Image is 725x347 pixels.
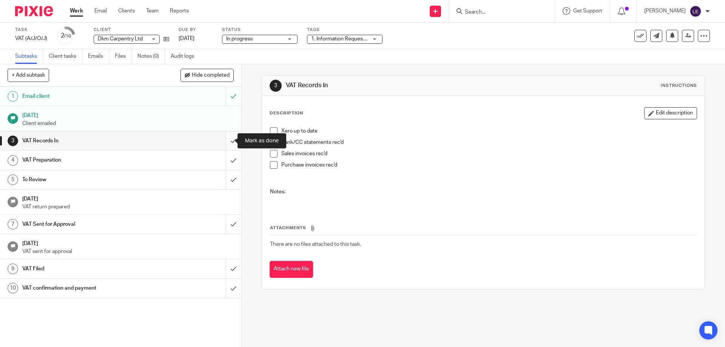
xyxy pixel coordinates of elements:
p: Purchase invoices rec'd [281,161,696,169]
h1: VAT confirmation and payment [22,282,153,294]
a: Team [146,7,159,15]
h1: To Review [22,174,153,185]
span: Dkm Carpentry Ltd [98,36,143,42]
p: Sales invoices rec'd [281,150,696,157]
p: Description [270,110,303,116]
span: Attachments [270,226,306,230]
img: Pixie [15,6,53,16]
button: Attach new file [270,261,313,278]
img: svg%3E [690,5,702,17]
p: [PERSON_NAME] [644,7,686,15]
h1: Email client [22,91,153,102]
p: Bank/CC statements rec'd [281,139,696,146]
small: /10 [64,34,71,38]
p: Client emailed [22,120,234,127]
input: Search [464,9,532,16]
div: 10 [8,283,18,293]
p: VAT return prepared [22,203,234,211]
a: Clients [118,7,135,15]
span: Hide completed [192,72,230,79]
button: Hide completed [180,69,234,82]
h1: [DATE] [22,110,234,119]
a: Client tasks [49,49,82,64]
span: 1. Information Requested [311,36,371,42]
label: Client [94,27,169,33]
div: 1 [8,91,18,102]
label: Tags [307,27,383,33]
h1: [DATE] [22,193,234,203]
div: 2 [61,31,71,40]
div: 9 [8,264,18,274]
span: [DATE] [179,36,194,41]
label: Task [15,27,47,33]
h1: VAT Filed [22,263,153,275]
a: Email [94,7,107,15]
p: VAT sent for approval [22,248,234,255]
a: Subtasks [15,49,43,64]
a: Audit logs [171,49,200,64]
span: There are no files attached to this task. [270,242,361,247]
button: + Add subtask [8,69,49,82]
label: Status [222,27,298,33]
div: Instructions [661,83,697,89]
span: In progress [226,36,253,42]
a: Work [70,7,83,15]
div: 4 [8,155,18,166]
h1: [DATE] [22,238,234,247]
a: Files [115,49,132,64]
div: 3 [8,136,18,146]
button: Edit description [644,107,697,119]
a: Emails [88,49,109,64]
a: Reports [170,7,189,15]
div: 7 [8,219,18,230]
div: VAT (A/J/O/J) [15,35,47,42]
p: Notes: [270,188,696,196]
div: 5 [8,174,18,185]
p: Xero up to date [281,127,696,135]
h1: VAT Records In [286,82,500,89]
div: 3 [270,80,282,92]
label: Due by [179,27,213,33]
h1: VAT Preparation [22,154,153,166]
h1: VAT Sent for Approval [22,219,153,230]
h1: VAT Records In [22,135,153,147]
a: Notes (0) [137,49,165,64]
span: Get Support [573,8,602,14]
